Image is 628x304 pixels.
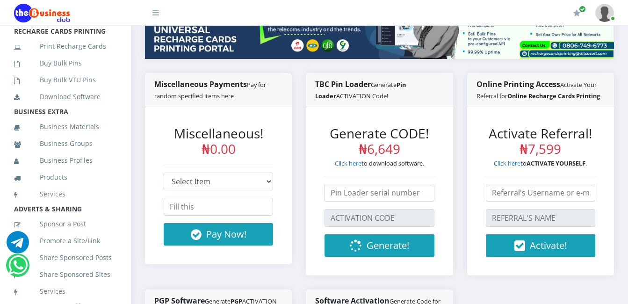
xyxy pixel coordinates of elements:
small: to download software. [335,159,424,167]
h3: Miscellaneous! [164,126,273,157]
b: Online Recharge Cards Printing [507,92,600,100]
a: Chat for support [7,238,29,253]
a: Sponsor a Post [14,213,117,235]
a: Buy Bulk Pins [14,52,117,74]
button: Generate! [325,234,434,257]
button: Pay Now! [164,223,273,246]
a: Services [14,281,117,302]
a: Business Materials [14,116,117,138]
span: Activate! [530,239,567,252]
a: Promote a Site/Link [14,230,117,252]
small: to . [494,159,587,167]
span: Renew/Upgrade Subscription [579,6,586,13]
a: Business Profiles [14,150,117,171]
a: Print Recharge Cards [14,36,117,57]
input: Pin Loader serial number [325,184,434,202]
span: ₦0.00 [202,140,236,158]
a: Download Software [14,86,117,108]
a: Buy Bulk VTU Pins [14,69,117,91]
strong: ACTIVATE YOURSELF [527,159,585,167]
a: Business Groups [14,133,117,154]
a: Chat for support [8,261,28,276]
i: Renew/Upgrade Subscription [573,9,580,17]
a: Share Sponsored Posts [14,247,117,268]
strong: TBC Pin Loader [315,79,406,101]
a: Share Sponsored Sites [14,264,117,285]
strong: Miscellaneous Payments [154,79,266,101]
small: Generate ACTIVATION Code! [315,80,406,100]
b: Pin Loader [315,80,406,100]
a: Click here [494,159,520,167]
span: Pay Now! [206,228,246,240]
span: ₦6,649 [359,140,400,158]
h3: Generate CODE! [325,126,434,157]
h3: Activate Referral! [486,126,595,157]
strong: Online Printing Access [476,79,600,101]
small: Pay for random specified items here [154,80,266,100]
span: Generate! [367,239,409,252]
small: Activate Your Referral for [476,80,600,100]
input: ACTIVATION CODE [325,209,434,227]
a: Click here [335,159,361,167]
img: User [595,4,614,22]
img: Logo [14,4,70,22]
input: Referral's Username or e-mail [486,184,595,202]
a: Services [14,183,117,205]
input: Fill this [164,198,273,216]
input: REFERRAL'S NAME [486,209,595,227]
a: Products [14,166,117,188]
button: Activate! [486,234,595,257]
span: ₦7,599 [520,140,561,158]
